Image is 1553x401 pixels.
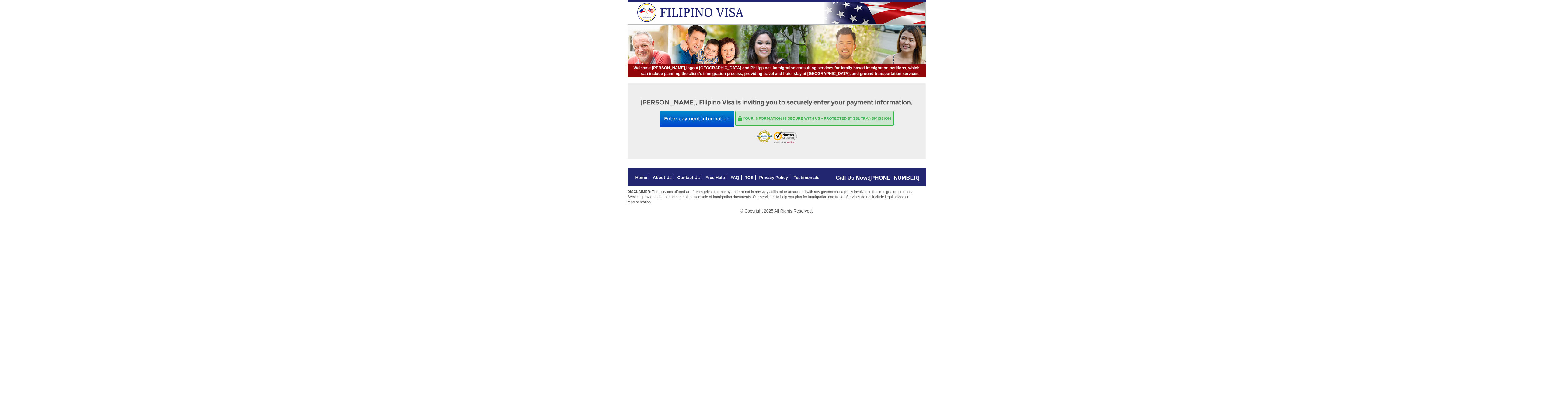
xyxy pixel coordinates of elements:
span: Your information is secure with us - Protected by SSL transmission [743,116,891,121]
a: FAQ [730,175,739,180]
p: © Copyright 2025 All Rights Reserved. [628,208,926,214]
strong: DISCLAIMER [628,190,650,194]
span: Welcome [PERSON_NAME], [634,65,698,71]
a: TOS [745,175,754,180]
img: Authorize [756,130,772,144]
img: Norton Scured [774,131,797,143]
p: : The services offered are from a private company and are not in any way affiliated or associated... [628,189,926,205]
a: Home [635,175,647,180]
strong: [PERSON_NAME], Filipino Visa is inviting you to securely enter your payment information. [640,99,913,106]
a: Free Help [705,175,725,180]
a: About Us [653,175,672,180]
span: Call Us Now: [836,175,919,181]
a: Testimonials [794,175,820,180]
img: Secure [738,116,742,121]
a: Contact Us [677,175,700,180]
span: [GEOGRAPHIC_DATA] and Philippines immigration consulting services for family based immigration pe... [634,65,920,76]
button: Enter payment information [660,111,734,127]
a: [PHONE_NUMBER] [869,175,919,181]
a: logout [686,65,698,70]
a: Privacy Policy [759,175,788,180]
